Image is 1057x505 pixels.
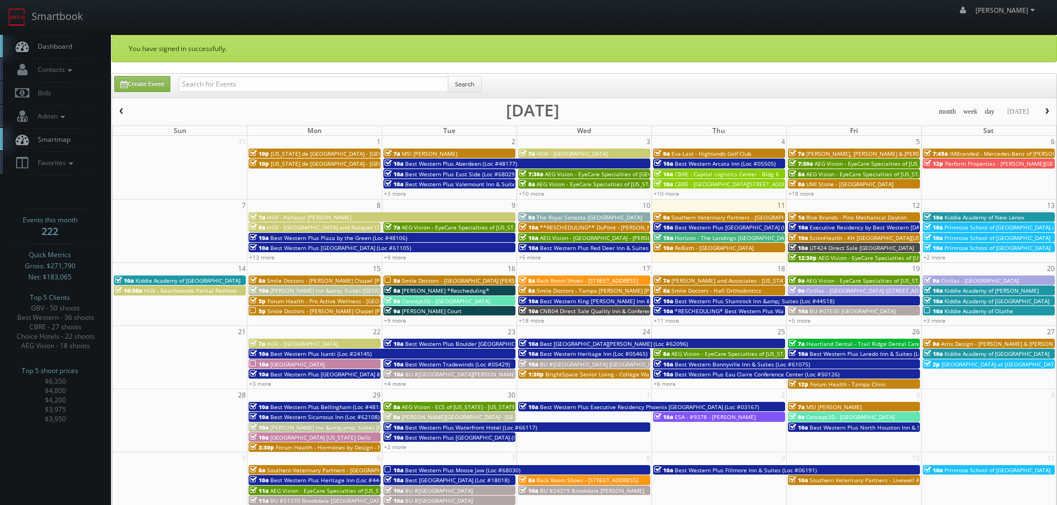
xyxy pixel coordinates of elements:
span: 14 [237,263,247,274]
span: AEG Vision - EyeCare Specialties of [GEOGRAPHIC_DATA][US_STATE] - [GEOGRAPHIC_DATA] [545,170,782,178]
span: 7:45a [924,150,948,157]
span: [GEOGRAPHIC_DATA] [270,360,325,368]
span: Best Western Plus Red Deer Inn & Suites (Loc #61062) [540,244,685,252]
span: 10a [385,160,403,167]
span: Best Western Plus Valemount Inn & Suites (Loc #62120) [405,180,554,188]
span: 8a [385,277,400,284]
span: 2p [924,360,940,368]
span: 8a [519,180,535,188]
span: AEG Vision - EyeCare Specialties of [US_STATE] – EyeCare in [GEOGRAPHIC_DATA] [402,223,616,231]
span: 8a [250,277,265,284]
span: Best Western Plus Shamrock Inn &amp; Suites (Loc #44518) [675,297,835,305]
span: AEG Vision - EyeCare Specialties of [US_STATE] - In Focus Vision Center [537,180,724,188]
span: 4 [780,136,786,147]
span: Kiddie Academy of [GEOGRAPHIC_DATA] [944,350,1049,358]
span: 10a [385,466,403,474]
a: +18 more [519,317,544,324]
span: 10a [519,360,538,368]
span: Executive Residency by Best Western [DATE] (Loc #44764) [810,223,964,231]
span: 10a [654,370,673,378]
span: Wed [577,126,591,135]
span: 10a [519,487,538,494]
span: Smile Doctors - Hall Orthodontics [671,287,761,294]
span: 5 [915,136,921,147]
span: Kiddie Academy of [PERSON_NAME] [944,287,1039,294]
span: CNB04 Direct Sale Quality Inn & Conference Center [540,307,677,315]
span: 7a [385,223,400,231]
a: +10 more [654,190,679,197]
span: Best Western Plus Laredo Inn & Suites (Loc #44702) [810,350,948,358]
span: 10p [250,160,269,167]
span: Smile Doctors - [PERSON_NAME] Chapel [PERSON_NAME] Orthodontic [267,307,453,315]
span: AEG Vision - [GEOGRAPHIC_DATA] - [PERSON_NAME][GEOGRAPHIC_DATA] [540,234,731,242]
span: AEG Vision - EyeCare Specialties of [US_STATE] – Cascade Family Eye Care [818,254,1014,262]
span: ReBath - [GEOGRAPHIC_DATA] [675,244,753,252]
span: [US_STATE] de [GEOGRAPHIC_DATA] - [GEOGRAPHIC_DATA] [271,150,424,157]
span: Best [GEOGRAPHIC_DATA][PERSON_NAME] (Loc #62096) [540,340,688,348]
p: You have signed in successfully. [129,44,1040,53]
span: 10a [654,413,673,421]
span: 9a [789,413,805,421]
span: Best Western Tradewinds (Loc #05429) [405,360,510,368]
span: 7a [519,150,535,157]
span: Contacts [32,65,75,74]
span: 10a [789,223,808,231]
span: 9a [789,277,805,284]
span: 16 [507,263,517,274]
span: Smile Doctors - [PERSON_NAME] Chapel [PERSON_NAME] Orthodontic [267,277,452,284]
span: BrightSpace Senior Living - College Walk [545,370,654,378]
span: Cirillas - [GEOGRAPHIC_DATA] ([STREET_ADDRESS]) [806,287,939,294]
span: 10a [519,234,538,242]
span: Concept3D - [GEOGRAPHIC_DATA] [806,413,894,421]
span: Kiddie Academy of [GEOGRAPHIC_DATA] [944,297,1049,305]
span: 10a [385,180,403,188]
span: AEG Vision - EyeCare Specialties of [US_STATE] – Drs. [PERSON_NAME] and [PERSON_NAME]-Ost and Ass... [671,350,998,358]
span: 7a [654,277,670,284]
span: Southern Veterinary Partners - Livewell Animal Urgent Care of [GEOGRAPHIC_DATA] [810,476,1031,484]
span: 10a [385,340,403,348]
span: Best Western Plus Plaza by the Green (Loc #48106) [270,234,407,242]
span: 21 [237,326,247,338]
span: 3 [645,136,651,147]
span: [PERSON_NAME] Inn &amp;amp; Suites [PERSON_NAME] [270,424,420,431]
span: 8a [250,466,265,474]
span: 1a [789,213,805,221]
h2: [DATE] [506,105,559,116]
span: 8a [385,413,400,421]
input: Search for Events [179,76,448,92]
span: HGV - Pallazzo [PERSON_NAME] [267,213,351,221]
span: BU #[GEOGRAPHIC_DATA] [405,487,473,494]
button: Search [448,76,482,93]
a: +5 more [788,317,811,324]
span: 10a [654,244,673,252]
span: 10a [519,403,538,411]
span: 10a [654,160,673,167]
span: 19 [911,263,921,274]
span: Best Western Plus Bellingham (Loc #48188) [270,403,387,411]
button: [DATE] [1003,105,1033,119]
span: 10a [789,307,808,315]
span: 8a [519,277,535,284]
span: BU #[GEOGRAPHIC_DATA] [GEOGRAPHIC_DATA] [540,360,664,368]
a: +9 more [384,253,406,261]
span: Kiddie Academy of New Lenox [944,213,1024,221]
span: Rack Room Shoes - [STREET_ADDRESS] [537,277,638,284]
span: 10a [250,350,269,358]
span: BU #24319 Brookdale [PERSON_NAME] [540,487,644,494]
span: Forum Health - Tampa Clinic [810,380,886,388]
span: Primrose School of [GEOGRAPHIC_DATA] [944,466,1050,474]
span: Primrose School of [GEOGRAPHIC_DATA] [944,234,1050,242]
span: [GEOGRAPHIC_DATA] [US_STATE] Dells [270,433,371,441]
span: Kiddie Academy of [GEOGRAPHIC_DATA] [135,277,240,284]
span: 10a [385,487,403,494]
span: 8a [385,287,400,294]
span: [PERSON_NAME] [975,6,1038,15]
span: Rise Brands - Pins Mechanical Dayton [806,213,907,221]
span: Best Western Arcata Inn (Loc #05505) [675,160,776,167]
span: 9a [519,213,535,221]
a: +18 more [788,190,814,197]
a: +5 more [519,253,541,261]
span: Best Western Plus Aberdeen (Loc #48177) [405,160,517,167]
span: Best Western Plus Moose Jaw (Loc #68030) [405,466,520,474]
span: 10a [519,223,538,231]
